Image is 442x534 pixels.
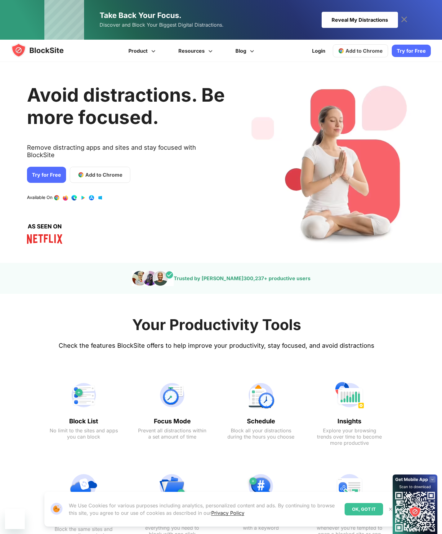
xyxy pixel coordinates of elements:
text: Block all your distractions during the hours you choose [227,427,295,440]
a: Try for Free [27,167,66,183]
div: Reveal My Distractions [322,12,398,28]
a: Privacy Policy [211,510,244,516]
img: pepole images [132,271,174,286]
text: Focus Mode [138,417,206,425]
text: Trusted by [PERSON_NAME] + productive users [174,275,310,281]
span: Take Back Your Focus. [100,11,181,20]
text: Prevent all distractions within a set amount of time [138,427,206,440]
text: Schedule [227,417,295,425]
span: Discover and Block Your Biggest Digital Distractions. [100,20,224,29]
iframe: Button to launch messaging window [5,509,25,529]
a: Add to Chrome [70,167,130,183]
h2: Your Productivity Tools [132,316,301,334]
span: Add to Chrome [346,48,383,54]
span: 300,237 [243,275,264,281]
img: Close [388,507,393,512]
a: Login [308,43,329,58]
button: Close [386,505,395,513]
div: OK, GOT IT [345,503,383,515]
img: chrome-icon.svg [338,48,344,54]
img: blocksite-icon.5d769676.svg [11,43,76,58]
a: Add to Chrome [333,44,388,57]
a: Resources [168,40,225,62]
p: We Use Cookies for various purposes including analytics, personalized content and ads. By continu... [69,502,340,517]
a: Product [118,40,168,62]
text: Insights [315,417,384,425]
h1: Avoid distractions. Be more focused. [27,84,225,128]
text: No limit to the sites and apps you can block [50,427,118,440]
text: Check the features BlockSite offers to help improve your productivity, stay focused, and avoid di... [59,342,374,349]
span: Add to Chrome [85,171,123,179]
text: Block List [50,417,118,425]
a: Try for Free [392,45,431,57]
text: Explore your browsing trends over time to become more productive [315,427,384,446]
a: Blog [225,40,266,62]
text: Remove distracting apps and sites and stay focused with BlockSite [27,144,225,164]
text: Available On [27,195,52,201]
